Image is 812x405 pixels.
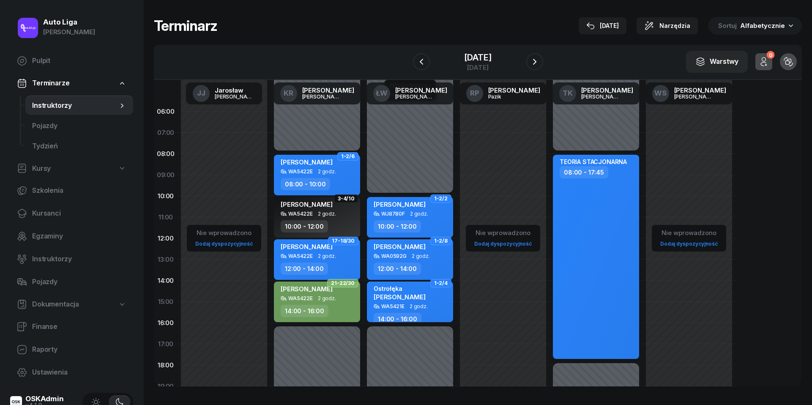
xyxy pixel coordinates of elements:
[154,291,178,312] div: 15:00
[154,122,178,143] div: 07:00
[381,253,407,259] div: WA0592G
[10,74,133,93] a: Terminarze
[410,304,428,309] span: 2 godz.
[215,94,255,99] div: [PERSON_NAME]
[25,96,133,116] a: Instruktorzy
[686,51,748,73] button: Warstwy
[32,120,126,131] span: Pojazdy
[154,186,178,207] div: 10:00
[154,312,178,334] div: 16:00
[645,82,733,104] a: WS[PERSON_NAME][PERSON_NAME]
[637,17,698,34] button: Narzędzia
[10,249,133,269] a: Instruktorzy
[281,220,328,233] div: 10:00 - 12:00
[10,181,133,201] a: Szkolenia
[25,116,133,136] a: Pojazdy
[563,90,573,97] span: TK
[32,299,79,310] span: Dokumentacja
[381,211,405,216] div: WJ8780F
[10,295,133,314] a: Dokumentacja
[10,203,133,224] a: Kursanci
[10,362,133,383] a: Ustawienia
[488,94,529,99] div: Pazik
[302,87,354,93] div: [PERSON_NAME]
[192,226,256,251] button: Nie wprowadzonoDodaj dyspozycyjność
[288,211,313,216] div: WA5422E
[302,94,343,99] div: [PERSON_NAME]
[32,163,51,174] span: Kursy
[154,228,178,249] div: 12:00
[434,282,448,284] span: 1-2/4
[338,198,355,200] span: 3-4/10
[10,272,133,292] a: Pojazdy
[657,239,721,249] a: Dodaj dyspozycyjność
[459,82,547,104] a: RP[PERSON_NAME]Pazik
[674,87,726,93] div: [PERSON_NAME]
[318,169,336,175] span: 2 godz.
[464,64,491,71] div: [DATE]
[197,90,205,97] span: JJ
[381,304,405,309] div: WA5421E
[471,227,535,238] div: Nie wprowadzono
[10,317,133,337] a: Finanse
[154,249,178,270] div: 13:00
[581,94,622,99] div: [PERSON_NAME]
[154,143,178,164] div: 08:00
[32,141,126,152] span: Tydzień
[32,185,126,196] span: Szkolenia
[318,296,336,301] span: 2 godz.
[718,20,738,31] span: Sortuj
[186,82,262,104] a: JJJarosław[PERSON_NAME]
[281,263,328,275] div: 12:00 - 14:00
[488,87,540,93] div: [PERSON_NAME]
[374,293,426,301] span: [PERSON_NAME]
[154,376,178,397] div: 19:00
[154,270,178,291] div: 14:00
[366,82,454,104] a: ŁW[PERSON_NAME][PERSON_NAME]
[25,136,133,156] a: Tydzień
[331,282,355,284] span: 21-22/30
[281,158,333,166] span: [PERSON_NAME]
[32,100,118,111] span: Instruktorzy
[281,243,333,251] span: [PERSON_NAME]
[374,220,421,233] div: 10:00 - 12:00
[395,94,436,99] div: [PERSON_NAME]
[10,339,133,360] a: Raporty
[318,211,336,217] span: 2 godz.
[657,227,721,238] div: Nie wprowadzono
[581,87,633,93] div: [PERSON_NAME]
[374,200,426,208] span: [PERSON_NAME]
[374,313,421,325] div: 14:00 - 16:00
[32,208,126,219] span: Kursanci
[32,55,126,66] span: Pulpit
[32,321,126,332] span: Finanse
[215,87,255,93] div: Jarosław
[579,17,626,34] button: [DATE]
[552,82,640,104] a: TK[PERSON_NAME][PERSON_NAME]
[10,159,133,178] a: Kursy
[10,226,133,246] a: Egzaminy
[281,178,330,190] div: 08:00 - 10:00
[708,17,802,35] button: Sortuj Alfabetycznie
[154,207,178,228] div: 11:00
[332,240,355,242] span: 17-18/30
[374,263,421,275] div: 12:00 - 14:00
[560,166,608,178] div: 08:00 - 17:45
[273,82,361,104] a: KR[PERSON_NAME][PERSON_NAME]
[766,51,774,59] div: 0
[471,226,535,251] button: Nie wprowadzonoDodaj dyspozycyjność
[32,276,126,287] span: Pojazdy
[32,231,126,242] span: Egzaminy
[412,253,430,259] span: 2 godz.
[43,27,95,38] div: [PERSON_NAME]
[192,239,256,249] a: Dodaj dyspozycyjność
[674,94,715,99] div: [PERSON_NAME]
[434,198,448,200] span: 1-2/2
[288,296,313,301] div: WA5422E
[154,18,217,33] h1: Terminarz
[374,243,426,251] span: [PERSON_NAME]
[376,90,388,97] span: ŁW
[25,395,64,402] div: OSKAdmin
[410,211,428,217] span: 2 godz.
[281,285,333,293] span: [PERSON_NAME]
